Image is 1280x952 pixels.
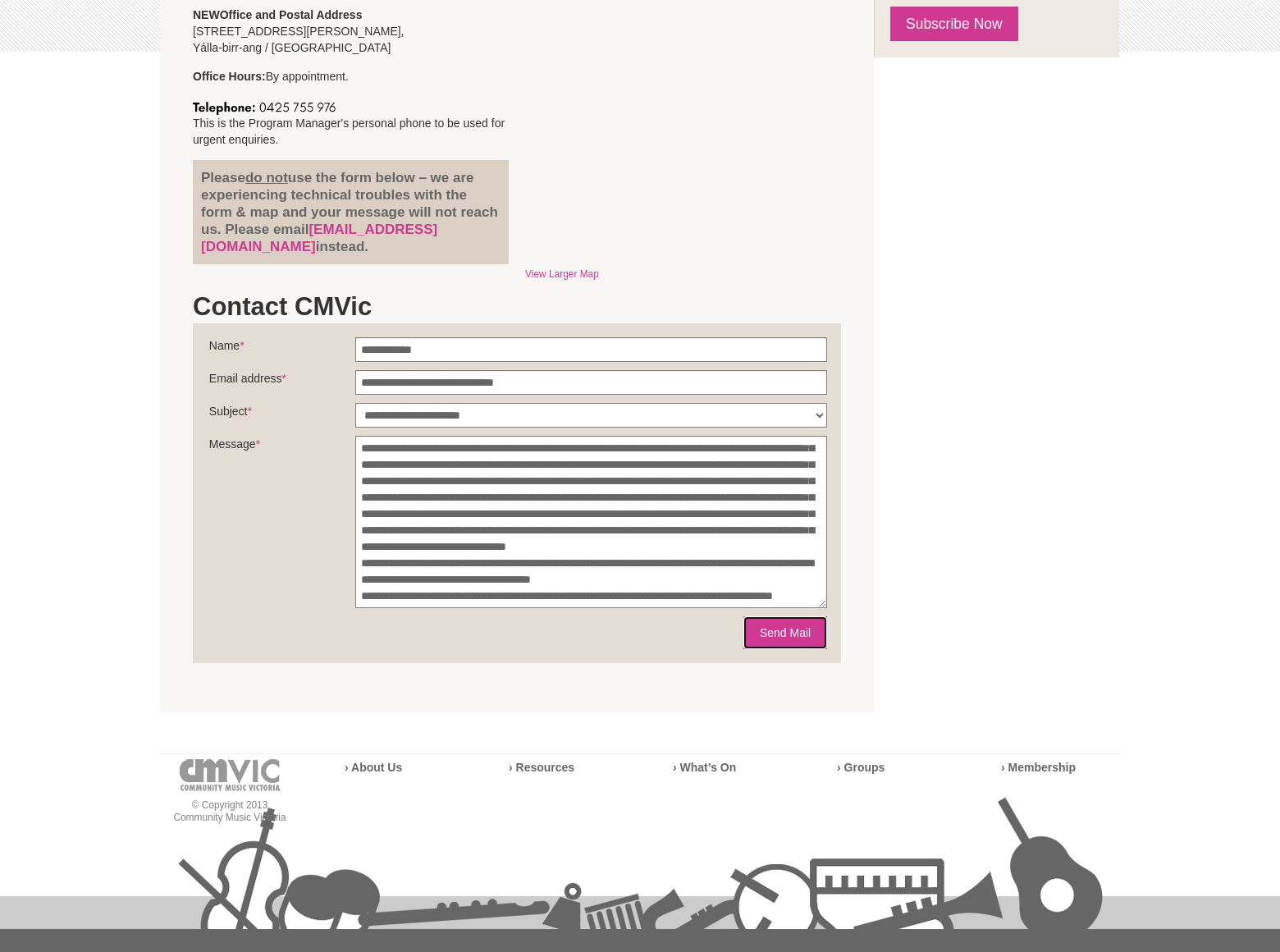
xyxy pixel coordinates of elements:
[245,170,288,185] u: do not
[201,169,501,255] h4: Please use the form below – we are experiencing technical troubles with the form & map and your m...
[160,799,299,824] p: © Copyright 2013 Community Music Victoria
[209,436,355,460] label: Message
[673,761,736,774] a: › What’s On
[193,7,509,56] p: [STREET_ADDRESS][PERSON_NAME], Yálla-birr-ang / [GEOGRAPHIC_DATA]
[193,291,841,323] h1: Contact CMVic
[345,761,402,774] a: › About Us
[180,759,281,791] img: cmvic-logo-footer.png
[193,68,509,85] p: By appointment.
[209,403,355,428] label: Subject
[525,268,599,280] a: View Larger Map
[837,761,885,774] a: › Groups
[193,8,362,21] strong: NEW Office and Postal Address
[209,337,355,362] label: Name
[743,616,827,649] button: Send Mail
[193,97,509,148] p: This is the Program Manager's personal phone to be used for urgent enquiries.
[890,7,1018,41] a: Subscribe Now
[509,761,574,774] a: › Resources
[193,70,266,83] strong: Office Hours:
[1001,761,1076,774] a: › Membership
[209,370,355,395] label: Email address
[201,222,437,254] a: [EMAIL_ADDRESS][DOMAIN_NAME]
